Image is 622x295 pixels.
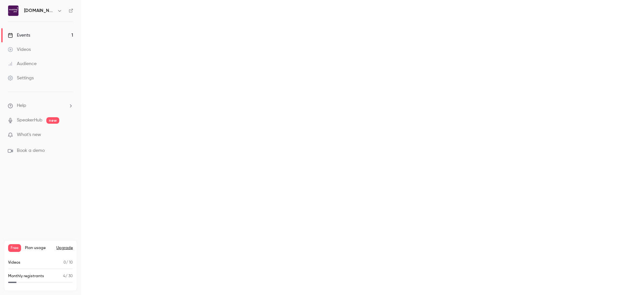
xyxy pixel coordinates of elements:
[63,261,66,265] span: 0
[8,244,21,252] span: Free
[46,117,59,124] span: new
[8,273,44,279] p: Monthly registrants
[25,245,52,251] span: Plan usage
[56,245,73,251] button: Upgrade
[24,7,54,14] h6: [DOMAIN_NAME]
[63,260,73,266] p: / 10
[8,61,37,67] div: Audience
[17,102,26,109] span: Help
[8,75,34,81] div: Settings
[8,6,18,16] img: Invoicing.plus
[8,46,31,53] div: Videos
[8,260,20,266] p: Videos
[63,274,65,278] span: 4
[8,32,30,39] div: Events
[8,102,73,109] li: help-dropdown-opener
[17,117,42,124] a: SpeakerHub
[17,131,41,138] span: What's new
[63,273,73,279] p: / 30
[17,147,45,154] span: Book a demo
